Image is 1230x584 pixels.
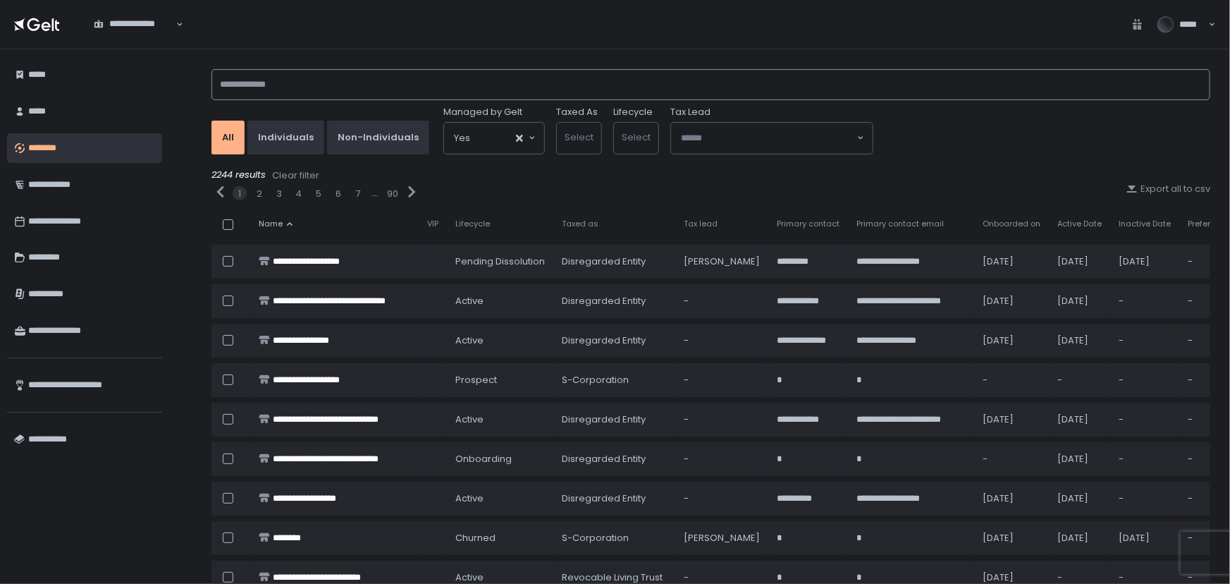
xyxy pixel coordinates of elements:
label: Lifecycle [613,106,653,118]
div: - [1119,492,1171,505]
div: - [1119,413,1171,426]
div: - [684,334,760,347]
div: [DATE] [1119,532,1171,545]
span: Inactive Date [1119,219,1171,229]
span: active [455,413,484,426]
span: active [455,571,484,584]
div: - [1119,571,1171,584]
div: - [1119,374,1171,387]
button: Non-Individuals [327,121,429,154]
div: Disregarded Entity [562,255,667,268]
div: Clear filter [272,169,319,182]
button: All [211,121,245,154]
label: Taxed As [556,106,598,118]
button: 6 [336,188,341,200]
div: [DATE] [1057,295,1102,308]
span: Taxed as [562,219,598,229]
span: pending Dissolution [455,255,545,268]
span: active [455,295,484,308]
span: Yes [454,131,470,145]
input: Search for option [681,131,856,145]
span: Managed by Gelt [443,106,522,118]
div: Search for option [671,123,873,154]
span: active [455,492,484,505]
span: VIP [427,219,438,229]
button: 7 [356,188,361,200]
div: [DATE] [983,334,1040,347]
button: Export all to csv [1126,183,1210,195]
div: - [684,571,760,584]
input: Search for option [94,30,175,44]
div: [DATE] [1057,255,1102,268]
button: 90 [387,188,398,200]
span: Tax lead [684,219,718,229]
div: - [1119,295,1171,308]
span: Select [565,130,594,144]
div: Search for option [444,123,544,154]
div: - [1057,571,1102,584]
span: Tax Lead [670,106,711,118]
div: [DATE] [1057,413,1102,426]
span: Active Date [1057,219,1102,229]
div: Disregarded Entity [562,413,667,426]
span: Select [622,130,651,144]
div: 2244 results [211,169,1210,183]
button: 2 [257,188,262,200]
div: [DATE] [1057,334,1102,347]
span: Onboarded on [983,219,1040,229]
div: - [1119,334,1171,347]
div: [PERSON_NAME] [684,255,760,268]
div: Individuals [258,131,314,144]
button: 5 [316,188,321,200]
div: [DATE] [983,295,1040,308]
div: All [222,131,234,144]
div: Disregarded Entity [562,295,667,308]
button: 1 [238,188,241,200]
div: ... [372,187,379,200]
div: - [983,374,1040,387]
div: Search for option [85,10,183,39]
div: [DATE] [1057,453,1102,466]
button: Clear Selected [516,135,523,142]
div: Revocable Living Trust [562,571,667,584]
div: - [684,413,760,426]
span: Primary contact [777,219,840,229]
div: - [983,453,1040,466]
div: [DATE] [1119,255,1171,268]
span: active [455,334,484,347]
div: [DATE] [1057,532,1102,545]
button: 4 [296,188,302,200]
span: churned [455,532,496,545]
input: Search for option [470,131,515,145]
div: - [684,295,760,308]
span: Lifecycle [455,219,490,229]
div: [DATE] [983,571,1040,584]
div: [DATE] [983,255,1040,268]
span: prospect [455,374,497,387]
div: S-Corporation [562,374,667,387]
div: - [684,453,760,466]
div: - [1119,453,1171,466]
div: Disregarded Entity [562,453,667,466]
div: [DATE] [983,532,1040,545]
div: [PERSON_NAME] [684,532,760,545]
span: Primary contact email [856,219,944,229]
div: Disregarded Entity [562,334,667,347]
button: Clear filter [271,169,320,183]
div: S-Corporation [562,532,667,545]
div: [DATE] [983,492,1040,505]
div: Non-Individuals [338,131,419,144]
button: 3 [276,188,282,200]
span: Name [259,219,283,229]
div: Disregarded Entity [562,492,667,505]
div: - [1057,374,1102,387]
